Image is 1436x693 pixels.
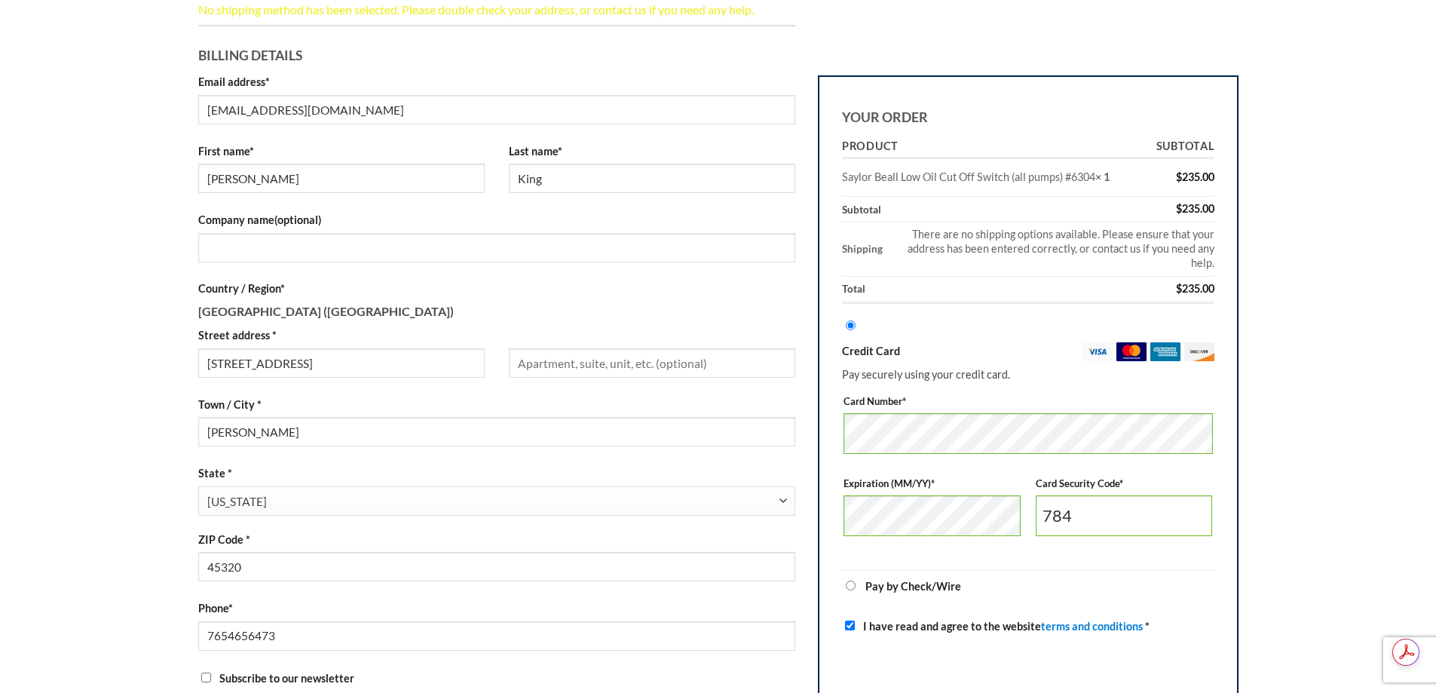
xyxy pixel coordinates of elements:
[1036,476,1213,492] label: Card Security Code
[198,486,796,516] span: State
[198,304,454,318] strong: [GEOGRAPHIC_DATA] ([GEOGRAPHIC_DATA])
[1176,202,1214,215] bdi: 235.00
[842,159,1122,197] td: Saylor Beall Low Oil Cut Off Switch (all pumps) #6304
[1176,282,1182,295] span: $
[1150,342,1180,361] img: amex
[198,531,796,548] label: ZIP Code
[509,348,795,378] input: Apartment, suite, unit, etc. (optional)
[842,222,888,277] th: Shipping
[842,277,1122,304] th: Total
[1095,170,1110,183] strong: × 1
[198,599,796,617] label: Phone
[198,73,796,90] label: Email address
[1176,202,1182,215] span: $
[842,197,1122,222] th: Subtotal
[1122,135,1214,160] th: Subtotal
[845,621,855,630] input: I have read and agree to the websiteterms and conditions *
[1184,342,1214,361] img: discover
[274,213,321,226] span: (optional)
[198,280,796,297] label: Country / Region
[1082,342,1113,361] img: visa
[198,396,796,413] label: Town / City
[844,394,1213,409] label: Card Number
[844,388,1213,558] fieldset: Payment Info
[198,348,485,378] input: House number and street name
[1116,342,1147,361] img: mastercard
[198,38,796,66] h3: Billing details
[842,342,1214,361] label: Credit Card
[865,580,961,593] label: Pay by Check/Wire
[219,672,354,685] span: Subscribe to our newsletter
[863,620,1143,633] span: I have read and agree to the website
[1036,495,1213,536] input: CSC
[207,487,778,517] span: Ohio
[201,673,211,682] input: Subscribe to our newsletter
[198,143,485,160] label: First name
[842,366,1214,383] p: Pay securely using your credit card.
[1176,170,1182,183] span: $
[888,222,1214,277] td: There are no shipping options available. Please ensure that your address has been entered correct...
[844,476,1021,492] label: Expiration (MM/YY)
[1176,282,1214,295] bdi: 235.00
[1176,170,1214,183] bdi: 235.00
[198,465,796,482] label: State
[1041,620,1143,633] a: terms and conditions
[842,100,1214,128] h3: Your order
[198,327,485,344] label: Street address
[198,211,796,228] label: Company name
[509,143,795,160] label: Last name
[842,135,1122,160] th: Product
